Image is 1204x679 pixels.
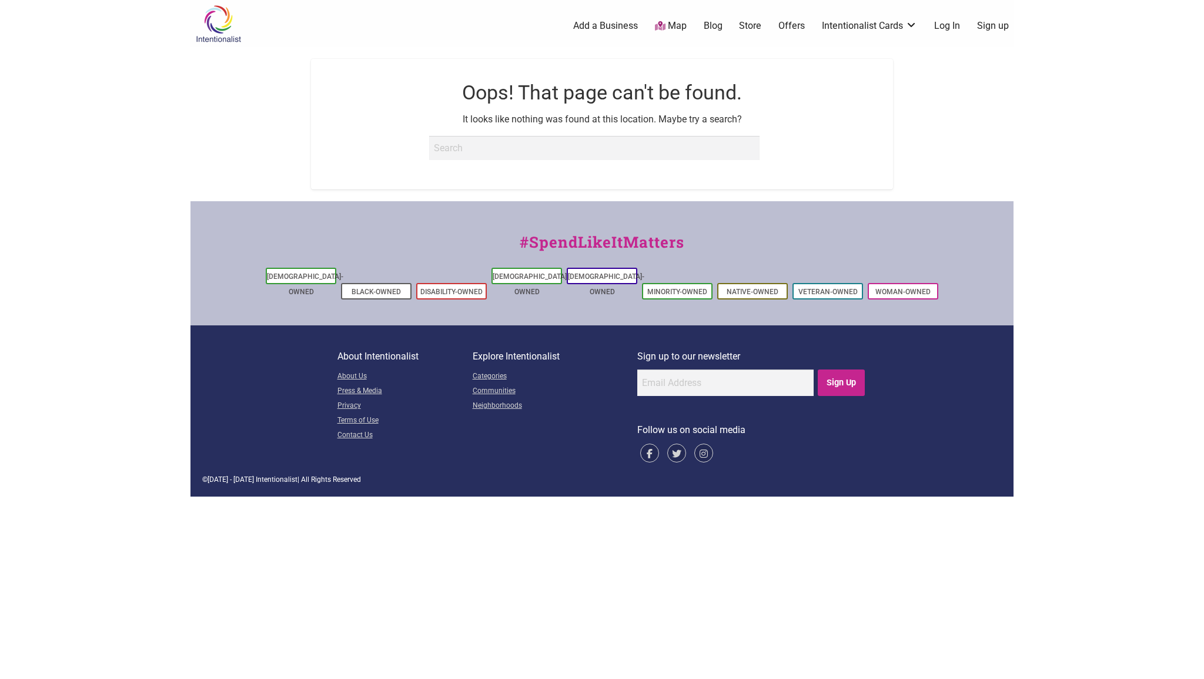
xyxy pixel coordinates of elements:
[875,288,931,296] a: Woman-Owned
[704,19,723,32] a: Blog
[934,19,960,32] a: Log In
[343,112,861,127] p: It looks like nothing was found at this location. Maybe try a search?
[573,19,638,32] a: Add a Business
[343,79,861,107] h1: Oops! That page can't be found.
[798,288,858,296] a: Veteran-Owned
[190,231,1014,265] div: #SpendLikeItMatters
[337,384,473,399] a: Press & Media
[202,474,1002,485] div: © | All Rights Reserved
[256,475,297,484] span: Intentionalist
[822,19,917,32] a: Intentionalist Cards
[473,384,637,399] a: Communities
[473,349,637,364] p: Explore Intentionalist
[778,19,805,32] a: Offers
[637,422,867,438] p: Follow us on social media
[568,272,644,296] a: [DEMOGRAPHIC_DATA]-Owned
[337,399,473,414] a: Privacy
[473,399,637,414] a: Neighborhoods
[977,19,1009,32] a: Sign up
[352,288,401,296] a: Black-Owned
[637,349,867,364] p: Sign up to our newsletter
[190,5,246,43] img: Intentionalist
[493,272,569,296] a: [DEMOGRAPHIC_DATA]-Owned
[337,414,473,428] a: Terms of Use
[337,428,473,443] a: Contact Us
[739,19,761,32] a: Store
[429,136,760,159] input: Search
[337,349,473,364] p: About Intentionalist
[647,288,707,296] a: Minority-Owned
[727,288,778,296] a: Native-Owned
[473,370,637,384] a: Categories
[267,272,343,296] a: [DEMOGRAPHIC_DATA]-Owned
[637,370,814,396] input: Email Address
[208,475,254,484] span: [DATE] - [DATE]
[818,370,865,396] input: Sign Up
[420,288,483,296] a: Disability-Owned
[655,19,687,33] a: Map
[337,370,473,384] a: About Us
